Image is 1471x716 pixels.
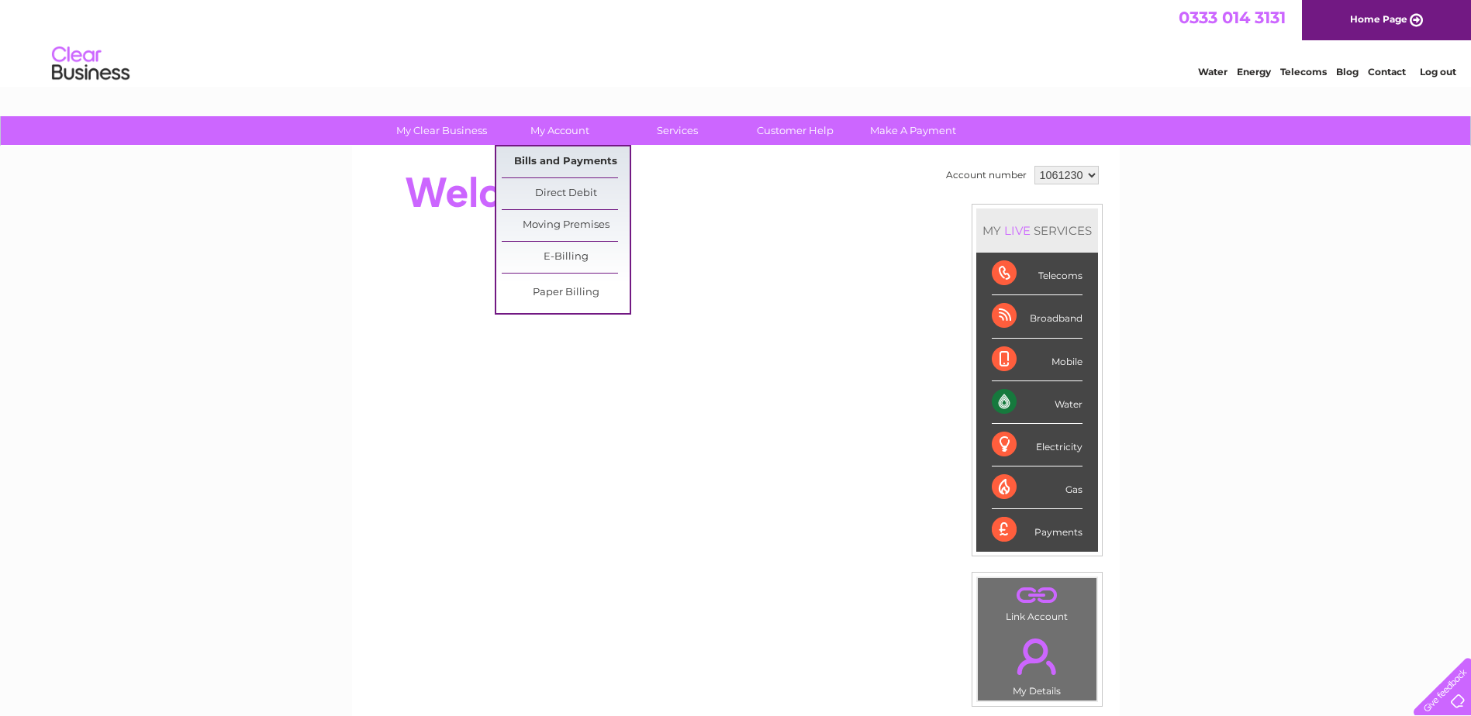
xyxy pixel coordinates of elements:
[502,242,630,273] a: E-Billing
[1198,66,1228,77] a: Water
[370,9,1103,75] div: Clear Business is a trading name of Verastar Limited (registered in [GEOGRAPHIC_DATA] No. 3667643...
[51,40,130,88] img: logo.png
[992,253,1083,295] div: Telecoms
[613,116,741,145] a: Services
[1280,66,1327,77] a: Telecoms
[1368,66,1406,77] a: Contact
[977,577,1097,626] td: Link Account
[502,277,630,308] a: Paper Billing
[502,210,630,241] a: Moving Premises
[942,162,1031,188] td: Account number
[992,295,1083,338] div: Broadband
[731,116,859,145] a: Customer Help
[992,466,1083,509] div: Gas
[992,424,1083,466] div: Electricity
[1179,8,1286,27] a: 0333 014 3131
[502,146,630,177] a: Bills and Payments
[849,116,977,145] a: Make A Payment
[992,339,1083,381] div: Mobile
[1336,66,1359,77] a: Blog
[1001,223,1034,238] div: LIVE
[1420,66,1456,77] a: Log out
[982,629,1093,683] a: .
[982,582,1093,609] a: .
[496,116,623,145] a: My Account
[976,208,1098,253] div: MY SERVICES
[502,178,630,209] a: Direct Debit
[378,116,506,145] a: My Clear Business
[992,509,1083,551] div: Payments
[1237,66,1271,77] a: Energy
[977,625,1097,701] td: My Details
[992,381,1083,424] div: Water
